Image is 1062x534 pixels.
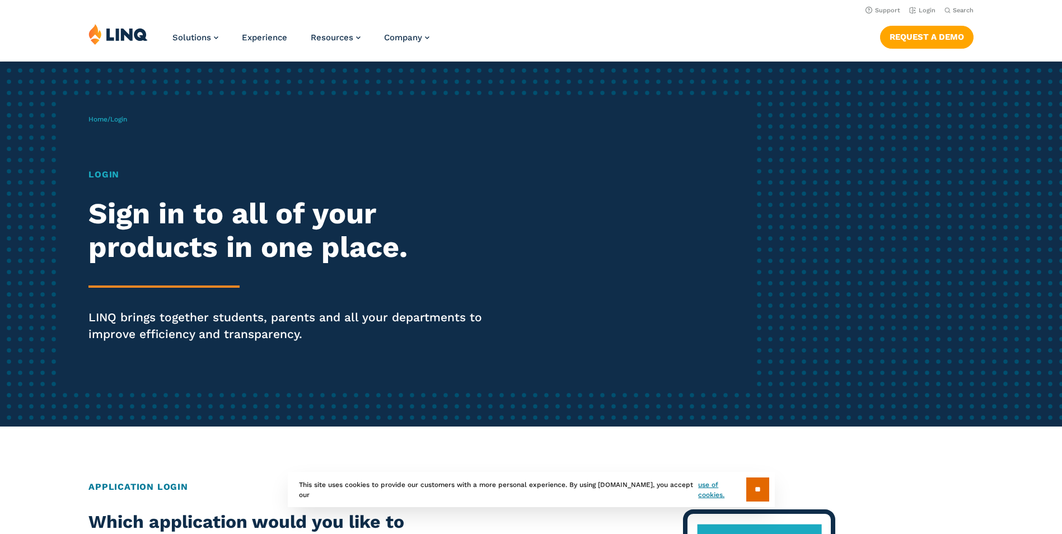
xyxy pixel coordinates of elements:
span: Search [953,7,974,14]
span: Login [110,115,127,123]
img: LINQ | K‑12 Software [88,24,148,45]
span: Solutions [172,32,211,43]
span: Company [384,32,422,43]
span: Resources [311,32,353,43]
a: Request a Demo [880,26,974,48]
div: This site uses cookies to provide our customers with a more personal experience. By using [DOMAIN... [288,472,775,507]
span: / [88,115,127,123]
h1: Login [88,168,498,181]
nav: Primary Navigation [172,24,429,60]
h2: Sign in to all of your products in one place. [88,197,498,264]
a: Support [865,7,900,14]
nav: Button Navigation [880,24,974,48]
a: Home [88,115,107,123]
a: Experience [242,32,287,43]
button: Open Search Bar [944,6,974,15]
a: Solutions [172,32,218,43]
a: Resources [311,32,361,43]
a: Company [384,32,429,43]
h2: Application Login [88,480,974,494]
a: Login [909,7,935,14]
p: LINQ brings together students, parents and all your departments to improve efficiency and transpa... [88,309,498,343]
a: use of cookies. [698,480,746,500]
